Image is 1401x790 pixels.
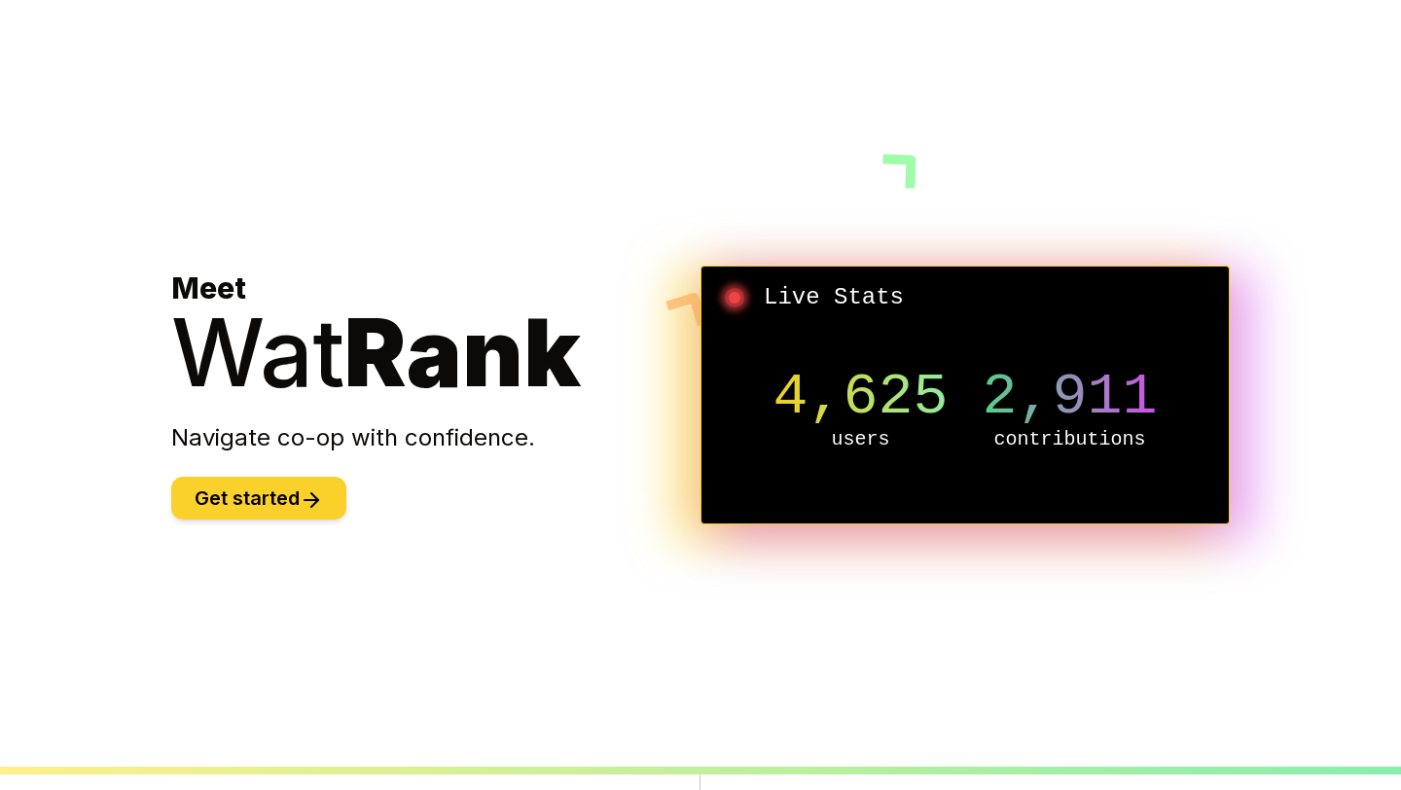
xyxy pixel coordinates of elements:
[171,296,344,409] span: Wat
[965,426,1174,453] p: contributions
[171,270,700,399] h1: Meet
[171,477,346,520] button: Get started
[171,422,700,453] p: Navigate co-op with confidence.
[965,368,1174,426] p: 2,911
[344,296,581,409] span: Rank
[171,489,346,509] a: Get started
[717,282,1213,313] h2: Live Stats
[756,426,965,453] p: users
[756,368,965,426] p: 4,625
